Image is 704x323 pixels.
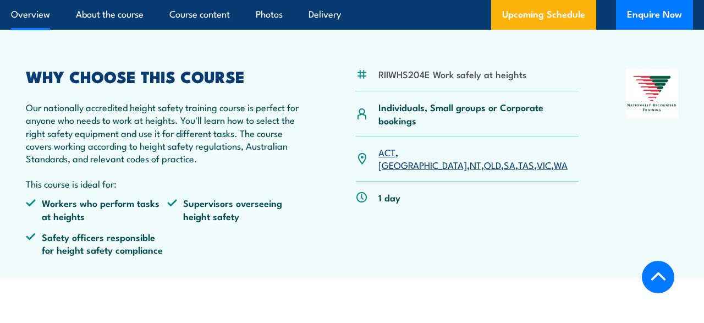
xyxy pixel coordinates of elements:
[26,177,309,190] p: This course is ideal for:
[518,158,534,171] a: TAS
[26,196,167,222] li: Workers who perform tasks at heights
[26,231,167,256] li: Safety officers responsible for height safety compliance
[554,158,568,171] a: WA
[167,196,309,222] li: Supervisors overseeing height safety
[537,158,551,171] a: VIC
[470,158,481,171] a: NT
[26,101,309,165] p: Our nationally accredited height safety training course is perfect for anyone who needs to work a...
[378,101,579,127] p: Individuals, Small groups or Corporate bookings
[378,145,395,158] a: ACT
[378,158,467,171] a: [GEOGRAPHIC_DATA]
[26,69,309,83] h2: WHY CHOOSE THIS COURSE
[378,68,526,80] li: RIIWHS204E Work safely at heights
[504,158,515,171] a: SA
[378,146,579,172] p: , , , , , , ,
[484,158,501,171] a: QLD
[378,191,400,204] p: 1 day
[626,69,678,118] img: Nationally Recognised Training logo.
